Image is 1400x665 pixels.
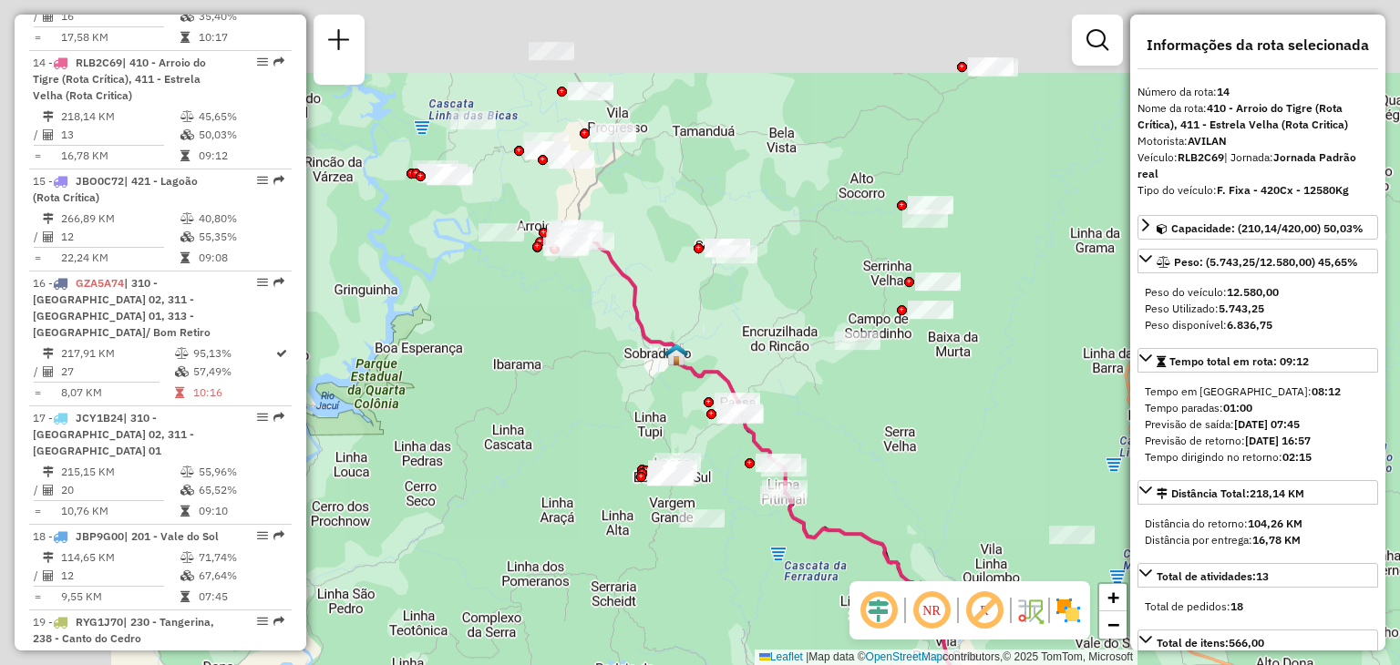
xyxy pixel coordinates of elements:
i: % de utilização do peso [180,466,194,477]
div: Atividade não roteirizada - ERONILTON PUNTEL - E [651,462,696,480]
div: Atividade não roteirizada - MARCOS ANTONIO MOSER [648,460,694,478]
i: Total de Atividades [43,570,54,581]
span: | 421 - Lagoão (Rota Crítica) [33,174,198,204]
td: 55,96% [198,463,284,481]
td: 09:08 [198,249,284,267]
div: Atividade não roteirizada - IVONE BERNARDY SULZB [549,150,594,169]
div: Distância Total:218,14 KM [1137,508,1378,556]
td: = [33,502,42,520]
i: Total de Atividades [43,485,54,496]
a: Exibir filtros [1079,22,1116,58]
td: 16 [60,7,180,26]
span: | 410 - Arroio do Tigre (Rota Crítica), 411 - Estrela Velha (Rota Critica) [33,56,206,102]
div: Total de pedidos: [1145,598,1371,615]
div: Atividade não roteirizada - ODETE DE FATIMA FRAN [761,458,807,476]
td: 9,55 KM [60,588,180,606]
div: Atividade não roteirizada - ERICA BRANDT VOSS [523,132,569,150]
div: Atividade não roteirizada - ARMAZEM DAS BEBIDAS [705,239,750,257]
td: 35,40% [198,7,284,26]
td: 215,15 KM [60,463,180,481]
td: 13 [60,126,180,144]
i: % de utilização da cubagem [180,231,194,242]
td: 09:10 [198,502,284,520]
div: Previsão de retorno: [1145,433,1371,449]
div: Atividade não roteirizada - JEFERSON LOEBENS - M [762,480,808,498]
i: % de utilização da cubagem [180,129,194,140]
a: Distância Total:218,14 KM [1137,480,1378,505]
span: 19 - [33,615,214,645]
span: + [1107,586,1119,609]
div: Atividade não roteirizada - VALDERI GOMES - ME [649,463,695,481]
div: Atividade não roteirizada - 60.735.429 MARILENE VIEIRA SAVEDRA [652,461,697,479]
em: Opções [257,175,268,186]
span: RYG1J70 [76,615,123,629]
div: Total de atividades:13 [1137,591,1378,622]
div: Atividade não roteirizada - SUPERMERCADO PRECO B [717,404,763,423]
em: Opções [257,56,268,67]
div: Atividade não roteirizada - TONI MIGUEL LOEBENS [760,486,806,504]
strong: [DATE] 07:45 [1234,417,1300,431]
i: % de utilização do peso [180,111,194,122]
em: Rota exportada [273,175,284,186]
i: % de utilização da cubagem [180,570,194,581]
div: Peso disponível: [1145,317,1371,333]
td: = [33,588,42,606]
em: Opções [257,530,268,541]
i: Tempo total em rota [180,506,190,517]
a: Total de atividades:13 [1137,563,1378,588]
div: Atividade não roteirizada - MERCADO DO GRINGO [908,196,953,214]
div: Peso: (5.743,25/12.580,00) 45,65% [1137,277,1378,341]
td: 16,78 KM [60,147,180,165]
em: Rota exportada [273,277,284,288]
div: Previsão de saída: [1145,416,1371,433]
td: 50,03% [198,126,284,144]
div: Peso Utilizado: [1145,301,1371,317]
span: JCY1B24 [76,411,123,425]
span: 18 - [33,529,219,543]
div: Tipo do veículo: [1137,182,1378,199]
span: | 201 - Vale do Sol [124,529,219,543]
div: Atividade não roteirizada - FABIANE ARENDT - ME [1049,526,1095,544]
div: Atividade não roteirizada - ERICO LUIS DALCIN - [591,124,636,142]
div: Atividade não roteirizada - EVERTON BILLIG [568,82,613,100]
i: Total de Atividades [43,231,54,242]
div: Distância Total: [1157,486,1304,502]
td: 217,91 KM [60,344,174,363]
div: Atividade não roteirizada - VERCILEI RAQUELLI [647,467,693,486]
div: Atividade não roteirizada - IARA THAIS SOMAVILLA [427,167,472,185]
a: Zoom in [1099,584,1127,611]
div: Atividade não roteirizada - CLAIR JOSE DA ROSA [450,111,496,129]
div: Tempo em [GEOGRAPHIC_DATA]: [1145,384,1371,400]
i: Distância Total [43,111,54,122]
i: % de utilização do peso [180,552,194,563]
div: Tempo total em rota: 09:12 [1137,376,1378,473]
div: Atividade não roteirizada - JOECI ROSANE FERREIR [529,42,574,60]
i: Distância Total [43,552,54,563]
div: Atividade não roteirizada - ARMAZEM RAUBER [543,237,589,255]
a: Leaflet [759,650,803,663]
em: Opções [257,616,268,627]
div: Atividade não roteirizada - VALDEMAR ANTONIO DE [915,272,961,291]
div: Atividade não roteirizada - 57.931.831 JACIR LUIZ SOMAVILLA [413,160,458,179]
strong: 08:12 [1312,384,1341,398]
i: Tempo total em rota [180,32,190,43]
a: Nova sessão e pesquisa [321,22,357,63]
strong: 410 - Arroio do Tigre (Rota Crítica), 411 - Estrela Velha (Rota Critica) [1137,101,1348,131]
span: − [1107,613,1119,636]
td: 57,49% [192,363,274,381]
a: Capacidade: (210,14/420,00) 50,03% [1137,215,1378,240]
td: / [33,481,42,499]
i: Total de Atividades [43,11,54,22]
td: 10,76 KM [60,502,180,520]
span: Ocultar NR [910,588,953,632]
span: JBO0C72 [76,174,124,188]
a: Zoom out [1099,611,1127,639]
td: 10:17 [198,28,284,46]
img: Exibir/Ocultar setores [1054,596,1083,625]
span: Total de atividades: [1157,569,1269,583]
i: % de utilização da cubagem [180,11,194,22]
h4: Informações da rota selecionada [1137,36,1378,54]
div: Atividade não roteirizada - NILTON LUIZ HAAS [479,223,524,241]
i: Tempo total em rota [180,591,190,602]
strong: 5.743,25 [1219,302,1264,315]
